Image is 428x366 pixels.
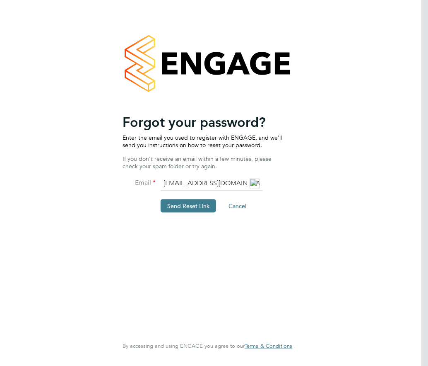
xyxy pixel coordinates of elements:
[123,342,292,349] span: By accessing and using ENGAGE you agree to our
[123,155,284,170] p: If you don't receive an email within a few minutes, please check your spam folder or try again.
[245,342,292,349] span: Terms & Conditions
[250,179,260,189] img: npw-badge-icon-locked.svg
[123,114,284,130] h2: Forgot your password?
[161,176,263,191] input: Enter your work email...
[161,199,216,213] button: Send Reset Link
[222,199,253,213] button: Cancel
[123,179,156,187] label: Email
[123,133,284,148] p: Enter the email you used to register with ENGAGE, and we'll send you instructions on how to reset...
[245,343,292,349] a: Terms & Conditions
